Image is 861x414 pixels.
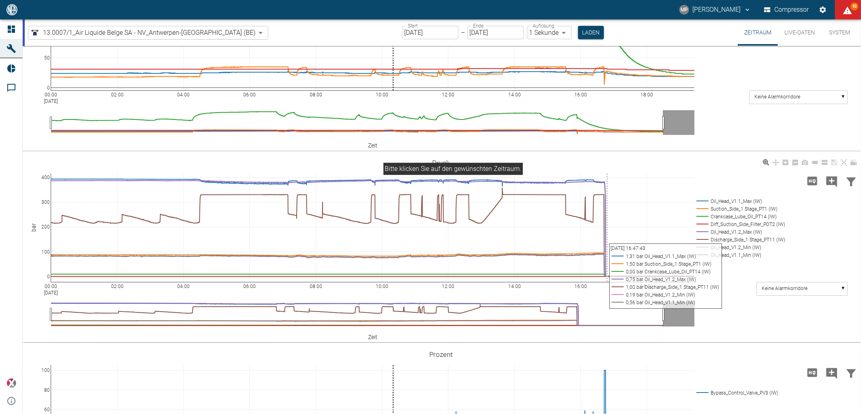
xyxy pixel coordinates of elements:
[822,362,842,383] button: Kommentar hinzufügen
[842,362,861,383] button: Daten filtern
[473,22,484,29] label: Ende
[738,19,778,46] button: Zeitraum
[6,378,16,388] img: Xplore Logo
[850,2,859,11] span: 93
[402,26,458,39] input: DD.MM.YYYY
[754,94,800,100] text: Keine Alarmkorridore
[762,286,807,292] text: Keine Alarmkorridore
[467,26,524,39] input: DD.MM.YYYY
[527,26,572,39] div: 1 Sekunde
[408,22,418,29] label: Start
[821,19,858,46] button: System
[6,4,18,15] img: logo
[679,5,689,15] div: MP
[43,28,255,37] span: 13.0007/1_Air Liquide Belge SA - NV_Antwerpen-[GEOGRAPHIC_DATA] (BE)
[30,28,255,38] a: 13.0007/1_Air Liquide Belge SA - NV_Antwerpen-[GEOGRAPHIC_DATA] (BE)
[842,171,861,192] button: Daten filtern
[461,28,465,37] p: –
[762,2,811,17] button: Compressor
[816,2,830,17] button: Einstellungen
[578,26,604,39] button: Laden
[803,368,822,376] span: Hohe Auflösung
[778,19,821,46] button: Live-Daten
[533,22,555,29] label: Auflösung
[803,177,822,184] span: Hohe Auflösung
[678,2,752,17] button: marc.philipps@neac.de
[822,171,842,192] button: Kommentar hinzufügen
